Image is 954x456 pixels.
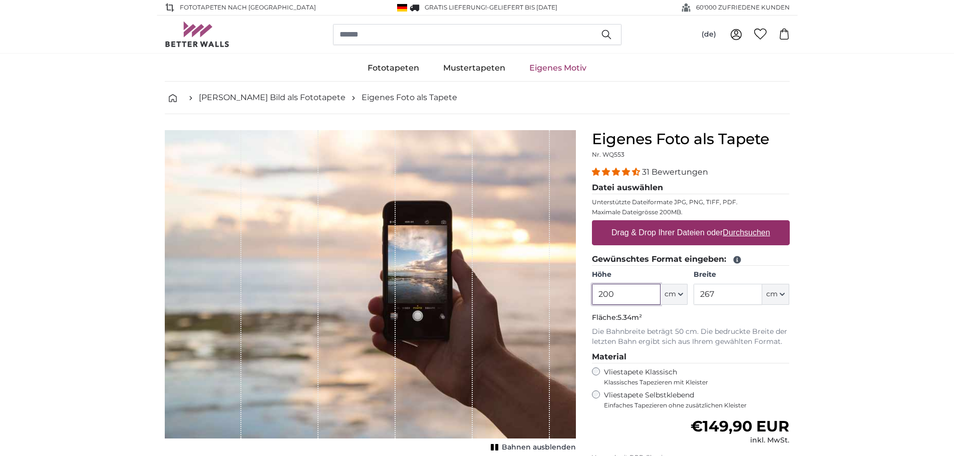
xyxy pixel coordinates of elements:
button: Bahnen ausblenden [488,440,576,454]
span: cm [766,289,778,299]
label: Drag & Drop Ihrer Dateien oder [607,223,774,243]
label: Höhe [592,270,688,280]
legend: Gewünschtes Format eingeben: [592,253,790,266]
span: 31 Bewertungen [642,167,708,177]
a: Eigenes Foto als Tapete [362,92,457,104]
nav: breadcrumbs [165,82,790,114]
span: cm [665,289,676,299]
a: Mustertapeten [431,55,517,81]
img: Betterwalls [165,22,230,47]
legend: Datei auswählen [592,182,790,194]
button: cm [661,284,688,305]
button: (de) [694,26,724,44]
legend: Material [592,351,790,363]
a: Fototapeten [356,55,431,81]
a: Eigenes Motiv [517,55,598,81]
span: Einfaches Tapezieren ohne zusätzlichen Kleister [604,401,790,409]
u: Durchsuchen [723,228,770,237]
span: Klassisches Tapezieren mit Kleister [604,378,781,386]
span: €149,90 EUR [691,417,789,435]
button: cm [762,284,789,305]
p: Maximale Dateigrösse 200MB. [592,208,790,216]
span: Geliefert bis [DATE] [489,4,557,11]
span: GRATIS Lieferung! [425,4,487,11]
span: 60'000 ZUFRIEDENE KUNDEN [696,3,790,12]
p: Die Bahnbreite beträgt 50 cm. Die bedruckte Breite der letzten Bahn ergibt sich aus Ihrem gewählt... [592,327,790,347]
label: Vliestapete Selbstklebend [604,390,790,409]
span: Bahnen ausblenden [502,442,576,452]
span: - [487,4,557,11]
span: Fototapeten nach [GEOGRAPHIC_DATA] [180,3,316,12]
label: Breite [694,270,789,280]
img: Deutschland [397,4,407,12]
p: Unterstützte Dateiformate JPG, PNG, TIFF, PDF. [592,198,790,206]
p: Fläche: [592,313,790,323]
label: Vliestapete Klassisch [604,367,781,386]
span: 4.32 stars [592,167,642,177]
a: [PERSON_NAME] Bild als Fototapete [199,92,346,104]
span: Nr. WQ553 [592,151,624,158]
span: 5.34m² [617,313,642,322]
div: inkl. MwSt. [691,435,789,445]
div: 1 of 1 [165,130,576,454]
h1: Eigenes Foto als Tapete [592,130,790,148]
